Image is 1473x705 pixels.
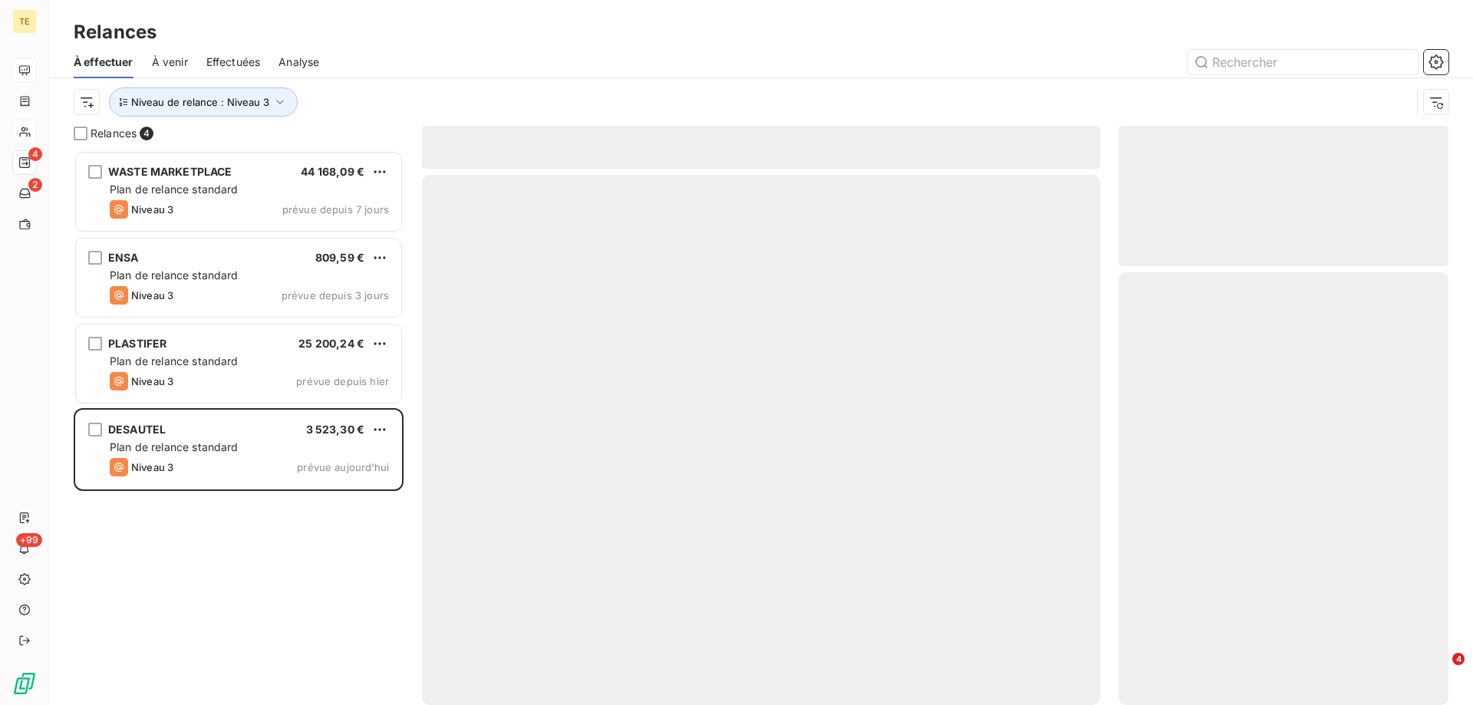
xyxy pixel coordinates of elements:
span: WASTE MARKETPLACE [108,165,232,178]
span: Plan de relance standard [110,440,239,453]
span: À effectuer [74,54,133,70]
span: +99 [16,533,42,547]
div: grid [74,150,404,705]
span: Effectuées [206,54,261,70]
span: prévue depuis 7 jours [282,203,389,216]
img: Logo LeanPay [12,671,37,696]
span: prévue depuis 3 jours [282,289,389,301]
button: Niveau de relance : Niveau 3 [109,87,298,117]
span: Niveau 3 [131,375,173,387]
span: Niveau 3 [131,289,173,301]
span: Niveau 3 [131,203,173,216]
span: 2 [28,178,42,192]
span: DESAUTEL [108,423,166,436]
span: ENSA [108,251,139,264]
span: 4 [140,127,153,140]
span: 3 523,30 € [306,423,365,436]
span: 4 [28,147,42,161]
span: Plan de relance standard [110,183,239,196]
div: TE [12,9,37,34]
span: Analyse [278,54,319,70]
span: À venir [152,54,188,70]
span: prévue depuis hier [296,375,389,387]
h3: Relances [74,18,157,46]
span: Niveau 3 [131,461,173,473]
span: Niveau de relance : Niveau 3 [131,96,269,108]
span: prévue aujourd’hui [297,461,389,473]
span: Plan de relance standard [110,268,239,282]
span: 25 200,24 € [298,337,364,350]
span: 44 168,09 € [301,165,364,178]
span: Plan de relance standard [110,354,239,367]
span: 809,59 € [315,251,364,264]
span: PLASTIFER [108,337,166,350]
span: Relances [91,126,137,141]
input: Rechercher [1188,50,1418,74]
span: 4 [1452,653,1465,665]
iframe: Intercom live chat [1421,653,1458,690]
